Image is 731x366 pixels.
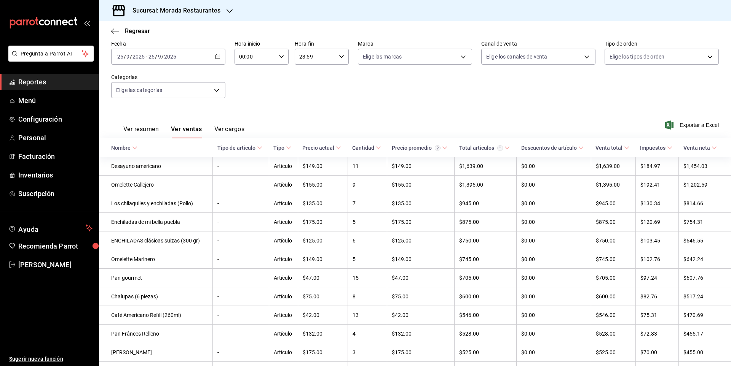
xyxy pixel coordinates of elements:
[21,50,82,58] span: Pregunta a Parrot AI
[99,343,213,362] td: [PERSON_NAME]
[455,269,517,287] td: $705.00
[298,306,348,325] td: $42.00
[591,194,635,213] td: $945.00
[213,194,269,213] td: -
[171,125,202,138] button: Ver ventas
[161,54,164,60] span: /
[387,343,455,362] td: $175.00
[455,194,517,213] td: $945.00
[298,325,348,343] td: $132.00
[123,125,244,138] div: navigation tabs
[635,250,678,269] td: $102.76
[213,231,269,250] td: -
[269,269,298,287] td: Artículo
[298,194,348,213] td: $135.00
[517,287,591,306] td: $0.00
[640,145,666,151] div: Impuestos
[683,145,710,151] div: Venta neta
[387,176,455,194] td: $155.00
[273,145,284,151] div: Tipo
[213,176,269,194] td: -
[348,343,387,362] td: 3
[295,41,349,46] label: Hora fin
[213,269,269,287] td: -
[18,133,93,143] span: Personal
[387,306,455,325] td: $42.00
[18,223,83,233] span: Ayuda
[635,157,678,176] td: $184.97
[635,194,678,213] td: $130.34
[213,343,269,362] td: -
[217,145,262,151] span: Tipo de artículo
[302,145,334,151] div: Precio actual
[455,325,517,343] td: $528.00
[605,41,719,46] label: Tipo de orden
[387,157,455,176] td: $149.00
[5,55,94,63] a: Pregunta a Parrot AI
[99,325,213,343] td: Pan Fránces Relleno
[8,46,94,62] button: Pregunta a Parrot AI
[269,231,298,250] td: Artículo
[635,176,678,194] td: $192.41
[99,213,213,231] td: Enchiladas de mi bella puebla
[635,306,678,325] td: $75.31
[387,194,455,213] td: $135.00
[123,125,159,138] button: Ver resumen
[640,145,672,151] span: Impuestos
[517,213,591,231] td: $0.00
[158,54,161,60] input: --
[235,41,289,46] label: Hora inicio
[392,145,447,151] span: Precio promedio
[392,145,441,151] div: Precio promedio
[146,54,147,60] span: -
[84,20,90,26] button: open_drawer_menu
[130,54,132,60] span: /
[348,269,387,287] td: 15
[517,157,591,176] td: $0.00
[635,231,678,250] td: $103.45
[459,145,503,151] div: Total artículos
[517,250,591,269] td: $0.00
[517,306,591,325] td: $0.00
[517,176,591,194] td: $0.00
[348,176,387,194] td: 9
[521,145,584,151] span: Descuentos de artículo
[591,287,635,306] td: $600.00
[455,306,517,325] td: $546.00
[591,176,635,194] td: $1,395.00
[164,54,177,60] input: ----
[213,325,269,343] td: -
[679,325,731,343] td: $455.17
[387,287,455,306] td: $75.00
[18,241,93,251] span: Recomienda Parrot
[635,343,678,362] td: $70.00
[635,269,678,287] td: $97.24
[591,250,635,269] td: $745.00
[99,250,213,269] td: Omelette Marinero
[348,250,387,269] td: 5
[517,194,591,213] td: $0.00
[455,176,517,194] td: $1,395.00
[358,41,472,46] label: Marca
[125,27,150,35] span: Regresar
[269,157,298,176] td: Artículo
[683,145,717,151] span: Venta neta
[18,151,93,162] span: Facturación
[455,231,517,250] td: $750.00
[269,213,298,231] td: Artículo
[9,355,93,363] span: Sugerir nueva función
[679,269,731,287] td: $607.76
[148,54,155,60] input: --
[213,287,269,306] td: -
[459,145,510,151] span: Total artículos
[269,176,298,194] td: Artículo
[269,287,298,306] td: Artículo
[99,194,213,213] td: Los chilaquiles y enchiladas (Pollo)
[591,306,635,325] td: $546.00
[126,54,130,60] input: --
[363,53,402,60] span: Elige las marcas
[348,306,387,325] td: 13
[517,231,591,250] td: $0.00
[610,53,664,60] span: Elige los tipos de orden
[591,269,635,287] td: $705.00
